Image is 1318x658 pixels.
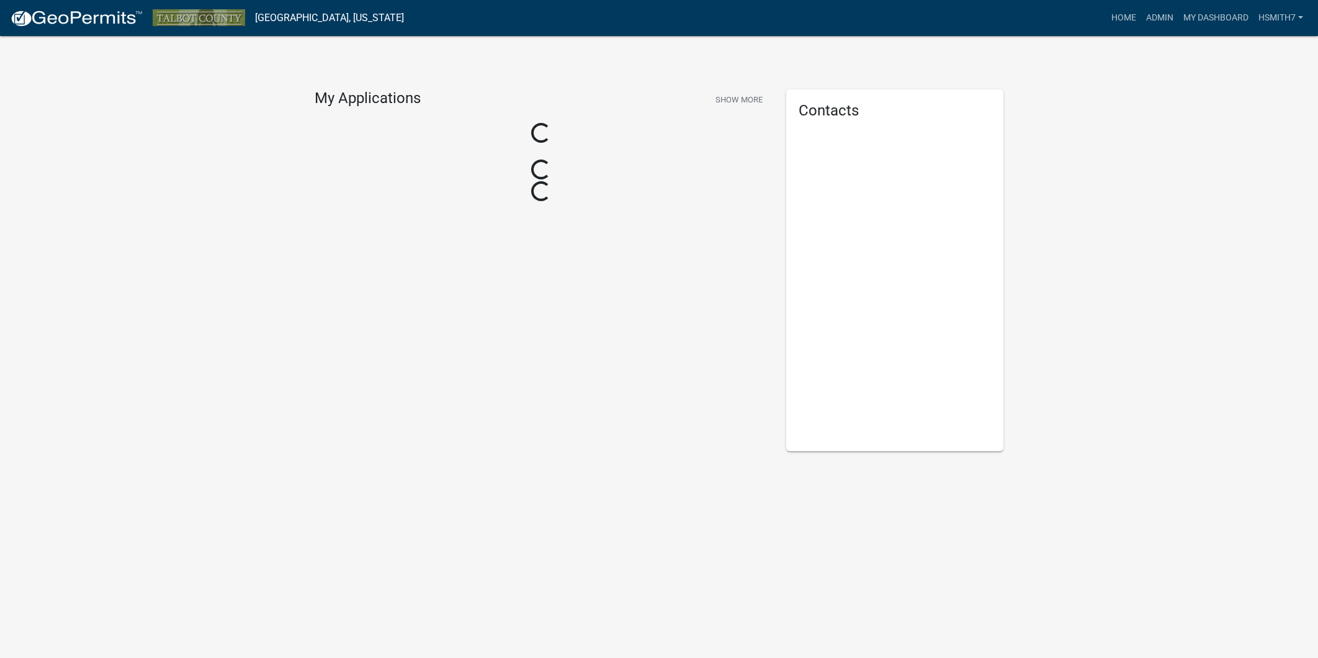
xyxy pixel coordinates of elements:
[1253,6,1308,30] a: hsmith7
[799,102,991,120] h5: Contacts
[1141,6,1178,30] a: Admin
[153,9,245,26] img: Talbot County, Georgia
[315,89,421,108] h4: My Applications
[255,7,404,29] a: [GEOGRAPHIC_DATA], [US_STATE]
[1106,6,1141,30] a: Home
[711,89,768,110] button: Show More
[1178,6,1253,30] a: My Dashboard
